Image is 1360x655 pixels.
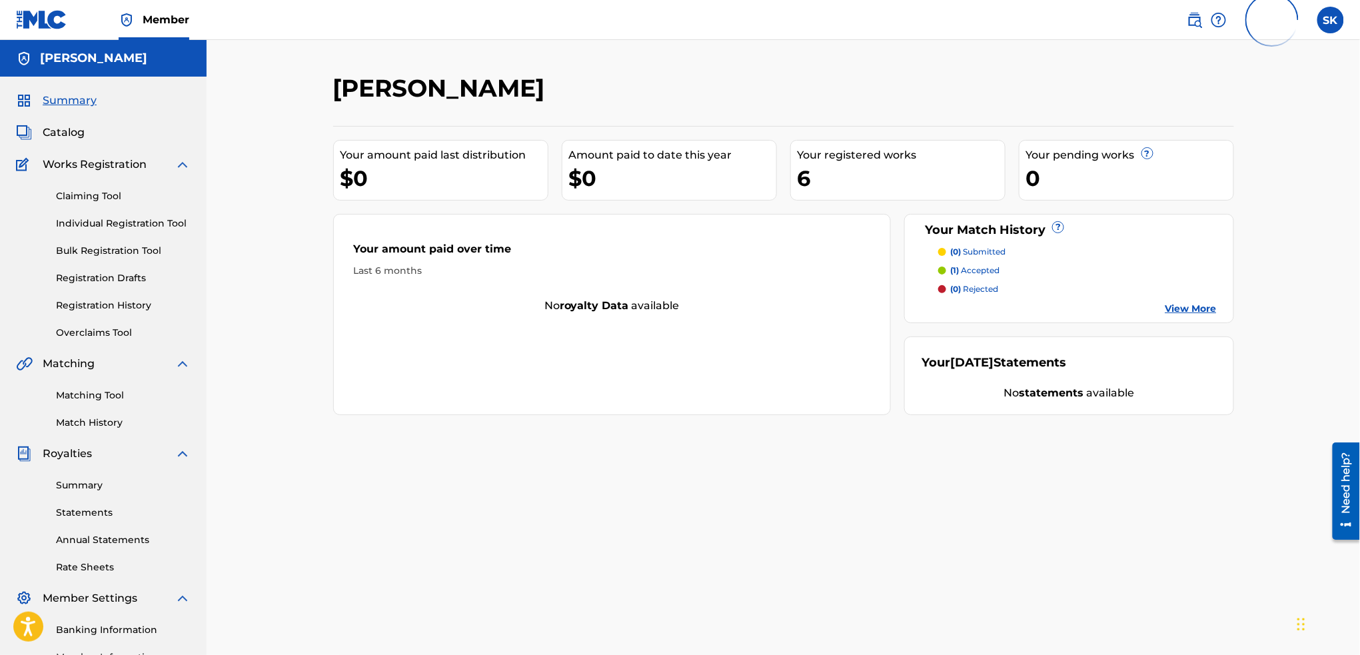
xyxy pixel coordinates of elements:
span: (0) [950,247,961,257]
span: Royalties [43,446,92,462]
a: SummarySummary [16,93,97,109]
a: View More [1165,302,1217,316]
a: CatalogCatalog [16,125,85,141]
img: search [1187,12,1203,28]
a: Public Search [1187,7,1203,33]
a: Summary [56,478,191,492]
span: Summary [43,93,97,109]
strong: statements [1019,386,1083,399]
a: Overclaims Tool [56,326,191,340]
div: Your registered works [798,147,1005,163]
div: Help [1211,7,1227,33]
a: (0) submitted [938,246,1217,258]
div: Your amount paid over time [354,241,871,264]
iframe: Chat Widget [1293,591,1360,655]
span: Catalog [43,125,85,141]
h2: [PERSON_NAME] [333,73,552,103]
img: Royalties [16,446,32,462]
div: Your pending works [1026,147,1233,163]
a: Bulk Registration Tool [56,244,191,258]
div: $0 [569,163,776,193]
img: Accounts [16,51,32,67]
img: Summary [16,93,32,109]
a: Individual Registration Tool [56,217,191,231]
p: submitted [950,246,1006,258]
a: Matching Tool [56,388,191,402]
a: Annual Statements [56,533,191,547]
div: No available [334,298,891,314]
span: (1) [950,265,959,275]
div: Your Statements [922,354,1066,372]
img: Works Registration [16,157,33,173]
strong: royalty data [560,299,629,312]
a: Match History [56,416,191,430]
span: [DATE] [950,355,994,370]
span: Member [143,12,189,27]
a: Registration Drafts [56,271,191,285]
span: Member Settings [43,590,137,606]
span: Works Registration [43,157,147,173]
a: (0) rejected [938,283,1217,295]
p: accepted [950,265,1000,277]
img: help [1211,12,1227,28]
img: expand [175,446,191,462]
div: Last 6 months [354,264,871,278]
p: rejected [950,283,998,295]
div: Your amount paid last distribution [340,147,548,163]
div: 6 [798,163,1005,193]
img: Catalog [16,125,32,141]
span: (0) [950,284,961,294]
a: Banking Information [56,623,191,637]
div: 0 [1026,163,1233,193]
div: No available [922,385,1217,401]
span: ? [1053,222,1063,233]
img: expand [175,590,191,606]
span: Matching [43,356,95,372]
a: Claiming Tool [56,189,191,203]
a: Statements [56,506,191,520]
div: Amount paid to date this year [569,147,776,163]
img: Member Settings [16,590,32,606]
a: Rate Sheets [56,560,191,574]
img: Matching [16,356,33,372]
div: User Menu [1317,7,1344,33]
iframe: Resource Center [1323,438,1360,545]
img: Top Rightsholder [119,12,135,28]
div: Your Match History [922,221,1217,239]
a: (1) accepted [938,265,1217,277]
a: Registration History [56,299,191,313]
h5: Shahzore Khan [40,51,147,66]
img: MLC Logo [16,10,67,29]
div: $0 [340,163,548,193]
img: expand [175,157,191,173]
div: Drag [1297,604,1305,644]
span: ? [1142,148,1153,159]
img: expand [175,356,191,372]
